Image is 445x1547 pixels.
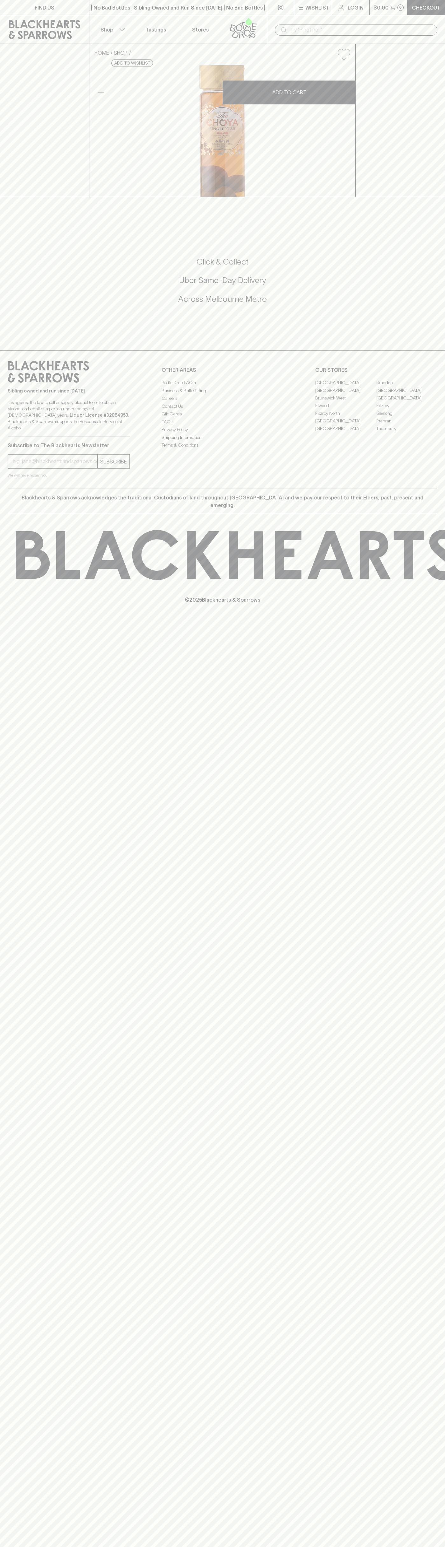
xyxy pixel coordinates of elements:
[376,386,437,394] a: [GEOGRAPHIC_DATA]
[315,379,376,386] a: [GEOGRAPHIC_DATA]
[12,494,433,509] p: Blackhearts & Sparrows acknowledges the traditional Custodians of land throughout [GEOGRAPHIC_DAT...
[162,441,284,449] a: Terms & Conditions
[162,426,284,434] a: Privacy Policy
[315,394,376,402] a: Brunswick West
[101,26,113,33] p: Shop
[8,275,437,286] h5: Uber Same-Day Delivery
[94,50,109,56] a: HOME
[162,366,284,374] p: OTHER AREAS
[315,402,376,409] a: Elwood
[100,458,127,465] p: SUBSCRIBE
[335,46,353,63] button: Add to wishlist
[376,394,437,402] a: [GEOGRAPHIC_DATA]
[162,395,284,402] a: Careers
[70,413,128,418] strong: Liquor License #32064953
[315,425,376,432] a: [GEOGRAPHIC_DATA]
[8,231,437,338] div: Call to action block
[376,417,437,425] a: Prahran
[8,399,130,431] p: It is against the law to sell or supply alcohol to, or to obtain alcohol on behalf of a person un...
[134,15,178,44] a: Tastings
[412,4,441,11] p: Checkout
[146,26,166,33] p: Tastings
[8,294,437,304] h5: Across Melbourne Metro
[162,402,284,410] a: Contact Us
[376,379,437,386] a: Braddon
[399,6,402,9] p: 0
[290,25,432,35] input: Try "Pinot noir"
[305,4,330,11] p: Wishlist
[376,402,437,409] a: Fitzroy
[315,366,437,374] p: OUR STORES
[272,88,306,96] p: ADD TO CART
[98,455,129,468] button: SUBSCRIBE
[162,387,284,394] a: Business & Bulk Gifting
[8,388,130,394] p: Sibling owned and run since [DATE]
[178,15,223,44] a: Stores
[13,456,97,467] input: e.g. jane@blackheartsandsparrows.com.au
[162,418,284,426] a: FAQ's
[162,434,284,441] a: Shipping Information
[315,417,376,425] a: [GEOGRAPHIC_DATA]
[89,65,355,197] img: 19794.png
[35,4,54,11] p: FIND US
[8,257,437,267] h5: Click & Collect
[315,386,376,394] a: [GEOGRAPHIC_DATA]
[192,26,209,33] p: Stores
[223,81,356,104] button: ADD TO CART
[376,425,437,432] a: Thornbury
[373,4,389,11] p: $0.00
[376,409,437,417] a: Geelong
[8,441,130,449] p: Subscribe to The Blackhearts Newsletter
[114,50,128,56] a: SHOP
[89,15,134,44] button: Shop
[315,409,376,417] a: Fitzroy North
[162,410,284,418] a: Gift Cards
[348,4,364,11] p: Login
[111,59,153,67] button: Add to wishlist
[8,472,130,478] p: We will never spam you
[162,379,284,387] a: Bottle Drop FAQ's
